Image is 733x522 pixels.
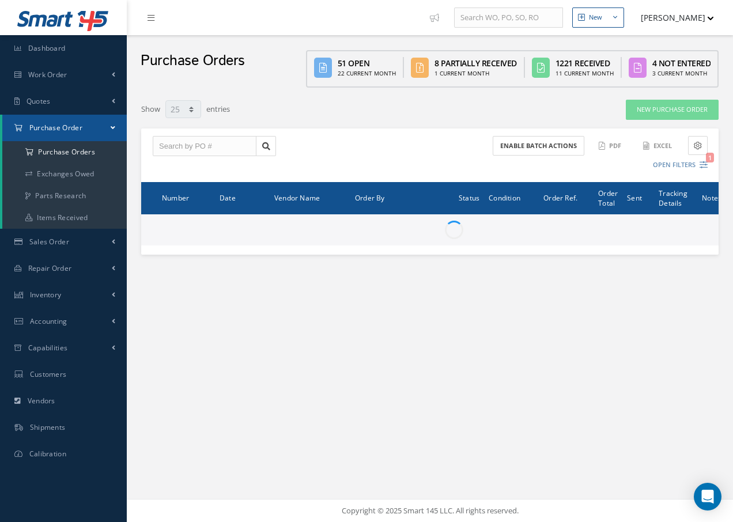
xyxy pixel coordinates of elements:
[454,7,563,28] input: Search WO, PO, SO, RO
[2,163,127,185] a: Exchanges Owed
[29,449,66,459] span: Calibration
[643,156,708,175] button: Open Filters1
[28,43,66,53] span: Dashboard
[659,187,687,208] span: Tracking Details
[2,115,127,141] a: Purchase Order
[593,136,629,156] button: PDF
[28,263,72,273] span: Repair Order
[589,13,602,22] div: New
[153,136,256,157] input: Search by PO #
[206,99,230,115] label: entries
[141,52,245,70] h2: Purchase Orders
[694,483,721,510] div: Open Intercom Messenger
[459,192,479,203] span: Status
[30,422,66,432] span: Shipments
[355,192,385,203] span: Order By
[543,192,577,203] span: Order Ref.
[434,57,517,69] div: 8 Partially Received
[30,316,67,326] span: Accounting
[626,100,719,120] a: New Purchase Order
[28,343,68,353] span: Capabilities
[138,505,721,517] div: Copyright © 2025 Smart 145 LLC. All rights reserved.
[627,192,642,203] span: Sent
[338,57,396,69] div: 51 Open
[556,57,614,69] div: 1221 Received
[706,153,714,162] span: 1
[652,69,711,78] div: 3 Current Month
[141,99,160,115] label: Show
[30,290,62,300] span: Inventory
[702,192,721,203] span: Notes
[28,70,67,80] span: Work Order
[220,192,236,203] span: Date
[2,207,127,229] a: Items Received
[434,69,517,78] div: 1 Current Month
[652,57,711,69] div: 4 Not Entered
[572,7,624,28] button: New
[630,6,714,29] button: [PERSON_NAME]
[28,396,55,406] span: Vendors
[338,69,396,78] div: 22 Current Month
[637,136,679,156] button: Excel
[598,187,618,208] span: Order Total
[162,192,189,203] span: Number
[29,237,69,247] span: Sales Order
[29,123,82,133] span: Purchase Order
[489,192,520,203] span: Condition
[30,369,67,379] span: Customers
[274,192,320,203] span: Vendor Name
[556,69,614,78] div: 11 Current Month
[27,96,51,106] span: Quotes
[493,136,584,156] button: Enable batch actions
[2,185,127,207] a: Parts Research
[2,141,127,163] a: Purchase Orders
